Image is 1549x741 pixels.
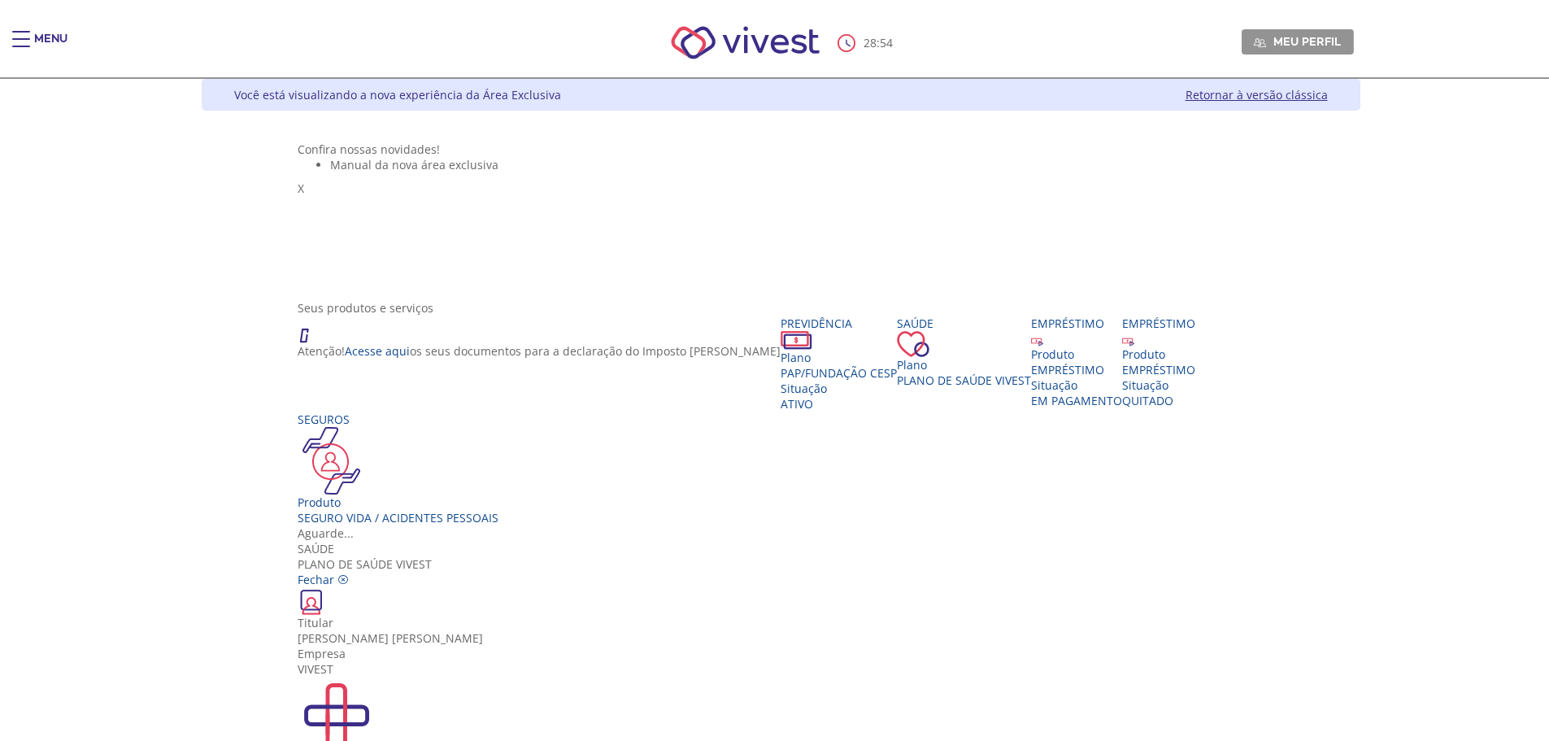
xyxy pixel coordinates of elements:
[781,381,897,396] div: Situação
[1031,316,1122,408] a: Empréstimo Produto EMPRÉSTIMO Situação EM PAGAMENTO
[1273,34,1341,49] span: Meu perfil
[1254,37,1266,49] img: Meu perfil
[298,510,498,525] div: Seguro Vida / Acidentes Pessoais
[330,157,498,172] span: Manual da nova área exclusiva
[298,181,304,196] span: X
[298,572,349,587] a: Fechar
[298,343,781,359] p: Atenção! os seus documentos para a declaração do Imposto [PERSON_NAME]
[298,142,1264,157] div: Confira nossas novidades!
[1242,29,1354,54] a: Meu perfil
[34,31,67,63] div: Menu
[1031,393,1122,408] span: EM PAGAMENTO
[298,587,325,615] img: ico_carteirinha.png
[1031,362,1122,377] div: EMPRÉSTIMO
[781,316,897,412] a: Previdência PlanoPAP/Fundação CESP SituaçãoAtivo
[298,495,498,510] div: Produto
[864,35,877,50] span: 28
[1186,87,1328,102] a: Retornar à versão clássica
[1031,377,1122,393] div: Situação
[298,541,1264,556] div: Saúde
[298,630,1264,646] div: [PERSON_NAME] [PERSON_NAME]
[781,396,813,412] span: Ativo
[298,661,1264,677] div: VIVEST
[298,646,1264,661] div: Empresa
[781,331,812,350] img: ico_dinheiro.png
[880,35,893,50] span: 54
[897,316,1031,388] a: Saúde PlanoPlano de Saúde VIVEST
[1031,334,1043,347] img: ico_emprestimo.svg
[1122,316,1195,408] a: Empréstimo Produto EMPRÉSTIMO Situação QUITADO
[781,350,897,365] div: Plano
[1031,347,1122,362] div: Produto
[781,365,897,381] span: PAP/Fundação CESP
[298,541,1264,572] div: Plano de Saúde VIVEST
[1122,362,1195,377] div: EMPRÉSTIMO
[781,316,897,331] div: Previdência
[897,357,1031,373] div: Plano
[897,373,1031,388] span: Plano de Saúde VIVEST
[1122,316,1195,331] div: Empréstimo
[345,343,410,359] a: Acesse aqui
[653,8,838,77] img: Vivest
[298,300,1264,316] div: Seus produtos e serviços
[234,87,561,102] div: Você está visualizando a nova experiência da Área Exclusiva
[298,316,325,343] img: ico_atencao.png
[298,142,1264,284] section: <span lang="pt-BR" dir="ltr">Visualizador do Conteúdo da Web</span> 1
[298,525,1264,541] div: Aguarde...
[1122,377,1195,393] div: Situação
[897,316,1031,331] div: Saúde
[298,412,498,427] div: Seguros
[298,615,1264,630] div: Titular
[298,572,334,587] span: Fechar
[838,34,896,52] div: :
[1122,393,1173,408] span: QUITADO
[897,331,929,357] img: ico_coracao.png
[298,427,365,495] img: ico_seguros.png
[1122,347,1195,362] div: Produto
[1122,334,1134,347] img: ico_emprestimo.svg
[1031,316,1122,331] div: Empréstimo
[298,412,498,525] a: Seguros Produto Seguro Vida / Acidentes Pessoais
